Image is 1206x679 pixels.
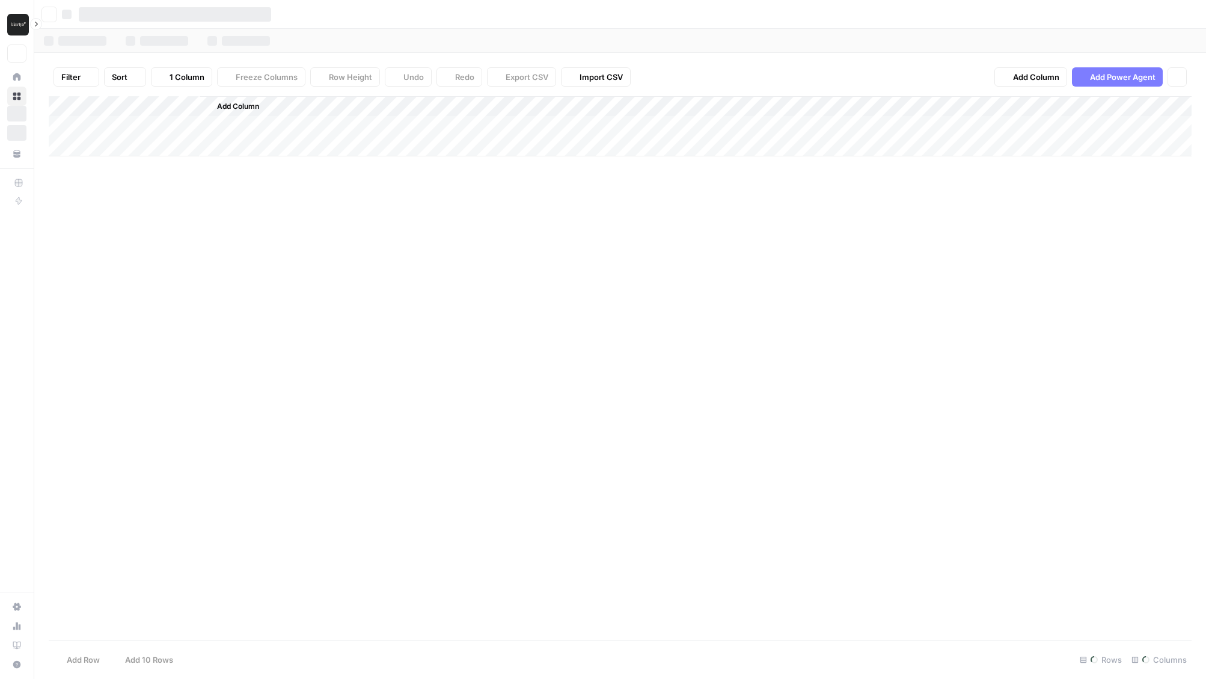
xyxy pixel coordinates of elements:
[7,597,26,616] a: Settings
[403,71,424,83] span: Undo
[54,67,99,87] button: Filter
[580,71,623,83] span: Import CSV
[217,67,305,87] button: Freeze Columns
[104,67,146,87] button: Sort
[1127,650,1192,669] div: Columns
[436,67,482,87] button: Redo
[506,71,548,83] span: Export CSV
[125,654,173,666] span: Add 10 Rows
[7,144,26,164] a: Your Data
[7,616,26,636] a: Usage
[561,67,631,87] button: Import CSV
[7,10,26,40] button: Workspace: Klaviyo
[236,71,298,83] span: Freeze Columns
[67,654,100,666] span: Add Row
[455,71,474,83] span: Redo
[1072,67,1163,87] button: Add Power Agent
[7,87,26,106] a: Browse
[61,71,81,83] span: Filter
[1013,71,1059,83] span: Add Column
[217,101,259,112] span: Add Column
[7,655,26,674] button: Help + Support
[7,67,26,87] a: Home
[1075,650,1127,669] div: Rows
[112,71,127,83] span: Sort
[310,67,380,87] button: Row Height
[170,71,204,83] span: 1 Column
[7,14,29,35] img: Klaviyo Logo
[994,67,1067,87] button: Add Column
[487,67,556,87] button: Export CSV
[151,67,212,87] button: 1 Column
[1090,71,1155,83] span: Add Power Agent
[107,650,180,669] button: Add 10 Rows
[385,67,432,87] button: Undo
[201,99,264,114] button: Add Column
[329,71,372,83] span: Row Height
[49,650,107,669] button: Add Row
[7,636,26,655] a: Learning Hub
